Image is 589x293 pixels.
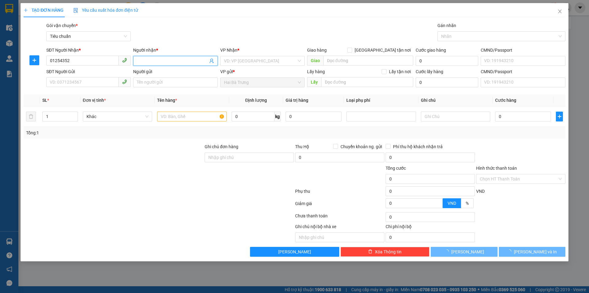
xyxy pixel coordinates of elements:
[73,8,138,13] span: Yêu cầu xuất hóa đơn điện tử
[46,47,131,53] div: SĐT Người Nhận
[386,223,475,232] div: Chi phí nội bộ
[418,94,493,106] th: Ghi chú
[416,56,478,66] input: Cước giao hàng
[294,200,385,211] div: Giảm giá
[448,201,456,206] span: VND
[338,143,384,150] span: Chuyển khoản ng. gửi
[386,166,406,171] span: Tổng cước
[46,68,131,75] div: SĐT Người Gửi
[344,94,418,106] th: Loại phụ phí
[122,79,127,84] span: phone
[50,32,127,41] span: Tiêu chuẩn
[26,112,36,121] button: delete
[341,247,430,257] button: deleteXóa Thông tin
[445,249,451,254] span: loading
[220,68,305,75] div: VP gửi
[87,112,148,121] span: Khác
[551,3,568,20] button: Close
[73,8,78,13] img: icon
[133,47,218,53] div: Người nhận
[294,212,385,223] div: Chưa thanh toán
[557,9,562,14] span: close
[275,112,281,121] span: kg
[295,223,384,232] div: Ghi chú nội bộ nhà xe
[220,48,237,53] span: VP Nhận
[416,69,443,74] label: Cước lấy hàng
[421,112,490,121] input: Ghi Chú
[323,56,413,65] input: Dọc đường
[294,188,385,199] div: Phụ thu
[387,68,413,75] span: Lấy tận nơi
[29,55,39,65] button: plus
[431,247,497,257] button: [PERSON_NAME]
[466,201,469,206] span: %
[46,23,78,28] span: Gói vận chuyển
[556,114,562,119] span: plus
[83,98,106,103] span: Đơn vị tính
[224,78,301,87] span: Hai Bà Trưng
[42,98,47,103] span: SL
[451,248,484,255] span: [PERSON_NAME]
[307,77,321,87] span: Lấy
[481,47,565,53] div: CMND/Passport
[157,98,177,103] span: Tên hàng
[352,47,413,53] span: [GEOGRAPHIC_DATA] tận nơi
[205,152,294,162] input: Ghi chú đơn hàng
[30,58,39,63] span: plus
[391,143,445,150] span: Phí thu hộ khách nhận trả
[437,23,456,28] label: Gán nhãn
[321,77,413,87] input: Dọc đường
[24,8,28,12] span: plus
[476,189,485,194] span: VND
[286,98,308,103] span: Giá trị hàng
[368,249,372,254] span: delete
[295,144,309,149] span: Thu Hộ
[375,248,402,255] span: Xóa Thông tin
[514,248,557,255] span: [PERSON_NAME] và In
[416,48,446,53] label: Cước giao hàng
[295,232,384,242] input: Nhập ghi chú
[476,166,517,171] label: Hình thức thanh toán
[133,68,218,75] div: Người gửi
[507,249,514,254] span: loading
[245,98,267,103] span: Định lượng
[205,144,238,149] label: Ghi chú đơn hàng
[24,8,64,13] span: TẠO ĐƠN HÀNG
[122,58,127,63] span: phone
[286,112,341,121] input: 0
[307,56,323,65] span: Giao
[307,69,325,74] span: Lấy hàng
[26,129,227,136] div: Tổng: 1
[209,58,214,63] span: user-add
[495,98,516,103] span: Cước hàng
[481,68,565,75] div: CMND/Passport
[278,248,311,255] span: [PERSON_NAME]
[157,112,226,121] input: VD: Bàn, Ghế
[307,48,327,53] span: Giao hàng
[250,247,339,257] button: [PERSON_NAME]
[416,77,478,87] input: Cước lấy hàng
[499,247,565,257] button: [PERSON_NAME] và In
[556,112,563,121] button: plus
